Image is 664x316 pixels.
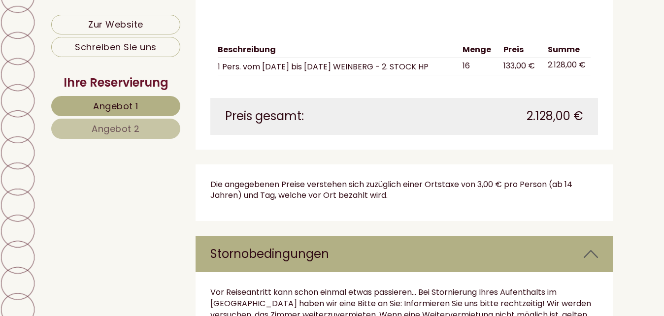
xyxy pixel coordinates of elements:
[459,58,499,75] td: 16
[218,58,459,75] td: 1 Pers. vom [DATE] bis [DATE] WEINBERG - 2. STOCK HP
[459,42,499,58] th: Menge
[93,100,138,112] span: Angebot 1
[51,37,180,57] a: Schreiben Sie uns
[196,236,613,272] div: Stornobedingungen
[544,42,591,58] th: Summe
[210,179,598,202] p: Die angegebenen Preise verstehen sich zuzüglich einer Ortstaxe von 3,00 € pro Person (ab 14 Jahre...
[544,58,591,75] td: 2.128,00 €
[527,108,583,125] span: 2.128,00 €
[218,108,404,125] div: Preis gesamt:
[92,123,140,135] span: Angebot 2
[51,15,180,34] a: Zur Website
[218,42,459,58] th: Beschreibung
[499,42,544,58] th: Preis
[503,60,535,71] span: 133,00 €
[51,74,180,91] div: Ihre Reservierung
